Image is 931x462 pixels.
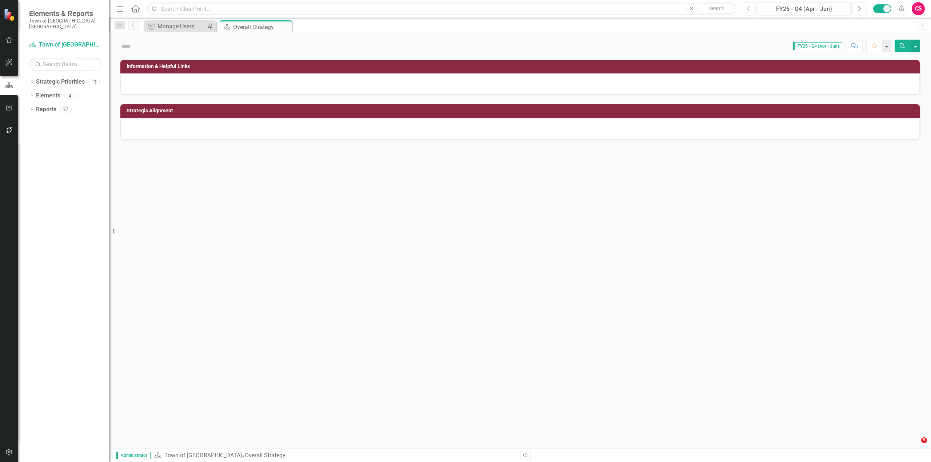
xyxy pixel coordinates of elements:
[164,452,242,459] a: Town of [GEOGRAPHIC_DATA]
[120,40,132,52] img: Not Defined
[906,437,924,455] iframe: Intercom live chat
[127,108,916,113] h3: Strategic Alignment
[921,437,927,443] span: 5
[4,8,17,21] img: ClearPoint Strategy
[698,4,735,14] button: Search
[116,452,151,459] span: Administrator
[147,3,736,15] input: Search ClearPoint...
[912,2,925,15] button: CS
[709,5,724,11] span: Search
[154,451,515,460] div: »
[758,2,851,15] button: FY25 - Q4 (Apr - Jun)
[245,452,285,459] div: Overall Strategy
[127,64,916,69] h3: Information & Helpful Links
[157,22,205,31] div: Manage Users
[36,78,85,86] a: Strategic Priorities
[29,18,102,30] small: Town of [GEOGRAPHIC_DATA], [GEOGRAPHIC_DATA]
[145,22,205,31] a: Manage Users
[36,105,56,114] a: Reports
[29,58,102,71] input: Search Below...
[233,23,290,32] div: Overall Strategy
[64,93,76,99] div: 4
[29,9,102,18] span: Elements & Reports
[793,42,842,50] span: FY25 - Q4 (Apr - Jun)
[88,79,100,85] div: 15
[36,92,60,100] a: Elements
[29,41,102,49] a: Town of [GEOGRAPHIC_DATA]
[60,107,72,113] div: 27
[760,5,848,13] div: FY25 - Q4 (Apr - Jun)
